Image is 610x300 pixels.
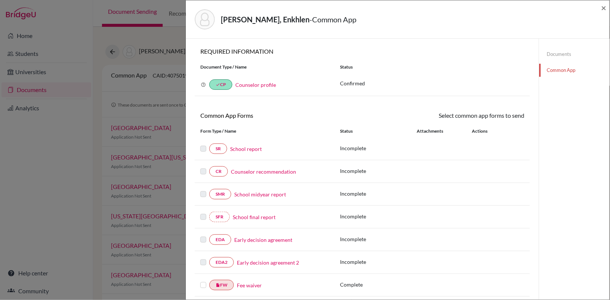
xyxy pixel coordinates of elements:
a: EDA [209,234,231,245]
div: Select common app forms to send [362,111,530,120]
h6: REQUIRED INFORMATION [195,48,530,55]
a: EDA2 [209,257,234,268]
p: Incomplete [340,190,417,198]
a: Fee waiver [237,281,262,289]
p: Incomplete [340,258,417,266]
p: Incomplete [340,167,417,175]
a: CR [209,166,228,177]
a: Documents [539,48,610,61]
div: Status [340,128,417,135]
a: School report [230,145,262,153]
div: Form Type / Name [195,128,334,135]
a: SMR [209,189,231,199]
a: insert_drive_fileFW [209,280,234,290]
div: Document Type / Name [195,64,334,70]
a: SFR [209,212,230,222]
p: Confirmed [340,79,524,87]
h6: Common App Forms [195,112,362,119]
div: Status [334,64,530,70]
strong: [PERSON_NAME], Enkhlen [221,15,309,24]
a: Counselor recommendation [231,168,296,176]
span: - Common App [309,15,356,24]
a: doneCP [209,79,232,90]
a: School midyear report [234,190,286,198]
span: × [601,2,607,13]
button: Close [601,3,607,12]
a: Common App [539,64,610,77]
div: Attachments [417,128,463,135]
p: Incomplete [340,235,417,243]
p: Incomplete [340,144,417,152]
a: Early decision agreement [234,236,292,244]
i: insert_drive_file [216,283,220,287]
a: Early decision agreement 2 [237,259,299,266]
p: Complete [340,281,417,288]
p: Incomplete [340,212,417,220]
i: done [216,82,220,87]
a: Counselor profile [235,82,276,88]
a: SR [209,143,227,154]
a: School final report [233,213,276,221]
div: Actions [463,128,509,135]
